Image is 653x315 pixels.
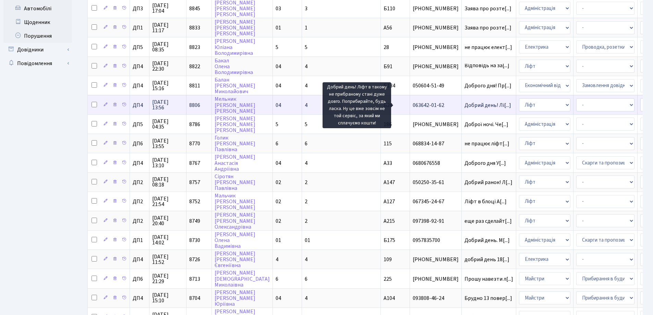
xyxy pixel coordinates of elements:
a: Балан[PERSON_NAME]Миколайович [215,76,255,95]
span: 8822 [189,63,200,70]
span: ДП4 [133,102,146,108]
span: добрий день 18[...] [464,256,509,263]
span: 03 [276,5,281,12]
span: 04 [276,82,281,89]
span: ДП1 [133,238,146,243]
span: [DATE] 04:35 [152,119,183,130]
span: 063642-01-62 [413,102,459,108]
span: [DATE] 13:10 [152,157,183,168]
span: 4 [305,82,307,89]
span: [PHONE_NUMBER] [413,122,459,127]
span: ДП4 [133,64,146,69]
a: Автомобілі [3,2,72,15]
span: 8713 [189,275,200,283]
span: А33 [384,159,392,167]
span: 0680676558 [413,160,459,166]
a: Мельник[PERSON_NAME][PERSON_NAME] [215,96,255,115]
span: ДП6 [133,141,146,146]
a: Порушення [3,29,72,43]
a: [PERSON_NAME]ОленаВадимівна [215,231,255,250]
span: А215 [384,217,395,225]
span: 4 [276,256,278,263]
span: 8811 [189,82,200,89]
span: ДП4 [133,83,146,88]
span: [DATE] 08:18 [152,177,183,187]
span: 225 [384,275,392,283]
span: 0957835700 [413,238,459,243]
span: 6 [305,275,307,283]
span: 8752 [189,198,200,205]
span: Відповідь на за[...] [464,62,509,69]
span: [DATE] 15:16 [152,80,183,91]
span: Доброго дня! Пр[...] [464,82,511,89]
span: [DATE] 08:35 [152,41,183,52]
span: [PHONE_NUMBER] [413,6,459,11]
span: [PHONE_NUMBER] [413,257,459,262]
span: 28 [384,44,389,51]
a: [PERSON_NAME][PERSON_NAME]Юріївна [215,289,255,308]
span: 4 [305,294,307,302]
span: Доброї ночі. Че[...] [464,121,508,128]
a: [PERSON_NAME]ЮліанаВолодимирівна [215,38,255,57]
span: 2 [305,217,307,225]
span: 2 [305,198,307,205]
span: 8833 [189,24,200,32]
span: 5 [305,44,307,51]
span: 8704 [189,294,200,302]
span: 04 [276,63,281,70]
span: 6 [276,275,278,283]
span: Б175 [384,237,395,244]
span: ДП5 [133,45,146,50]
a: [PERSON_NAME]АнастасіяАндріївна [215,154,255,173]
span: не працює ліфт[...] [464,140,509,147]
a: [PERSON_NAME][DEMOGRAPHIC_DATA]Миколаївна [215,269,270,289]
span: 5 [276,44,278,51]
span: Добрий день! Лі[...] [464,101,511,109]
span: [DATE] 11:17 [152,22,183,33]
span: 8845 [189,5,200,12]
a: [PERSON_NAME][PERSON_NAME]Олександрівна [215,211,255,231]
span: 02 [276,179,281,186]
span: 5 [305,121,307,128]
span: 8726 [189,256,200,263]
a: Мальчик[PERSON_NAME][PERSON_NAME] [215,192,255,211]
span: 115 [384,140,392,147]
span: ДП6 [133,276,146,282]
span: 01 [305,237,310,244]
span: 097398-92-91 [413,218,459,224]
span: [PHONE_NUMBER] [413,45,459,50]
span: 8730 [189,237,200,244]
span: ДП2 [133,218,146,224]
span: [PHONE_NUMBER] [413,64,459,69]
span: 8749 [189,217,200,225]
a: Щоденник [3,15,72,29]
span: ДП1 [133,25,146,31]
span: ДП5 [133,122,146,127]
span: 067345-24-67 [413,199,459,204]
span: ДП2 [133,199,146,204]
span: 109 [384,256,392,263]
span: 5 [276,121,278,128]
span: ДП2 [133,180,146,185]
span: Добрий день. М[...] [464,237,510,244]
span: [DATE] 14:02 [152,234,183,245]
span: 050250-35-61 [413,180,459,185]
span: 04 [276,159,281,167]
span: Заява про розте[...] [464,5,511,12]
span: ДП4 [133,295,146,301]
span: А104 [384,294,395,302]
span: Ліфт в блоці А[...] [464,198,507,205]
a: [PERSON_NAME][PERSON_NAME][PERSON_NAME] [215,115,255,134]
span: А56 [384,24,392,32]
span: А127 [384,198,395,205]
span: [DATE] 11:52 [152,254,183,265]
span: 8767 [189,159,200,167]
span: ДП4 [133,160,146,166]
span: [DATE] 13:55 [152,138,183,149]
span: еще раз сделайт[...] [464,217,512,225]
span: 1 [305,24,307,32]
span: Б91 [384,63,392,70]
span: 6 [276,140,278,147]
span: 4 [305,256,307,263]
span: 01 [276,24,281,32]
